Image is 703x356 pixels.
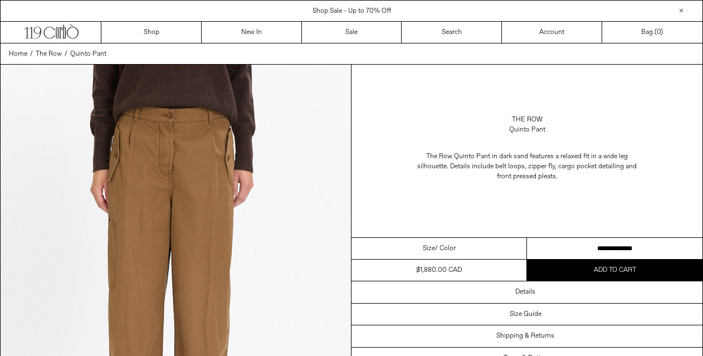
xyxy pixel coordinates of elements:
[510,310,541,318] h3: Size Guide
[65,49,67,59] span: /
[101,22,202,43] a: Shop
[509,125,545,135] div: Quinto Pant
[416,265,462,275] div: $1,880.00 CAD
[70,49,106,59] a: Quinto Pant
[36,50,62,58] span: The Row
[9,50,27,58] span: Home
[657,28,661,37] span: 0
[9,49,27,59] a: Home
[202,22,302,43] a: New In
[496,332,554,340] h3: Shipping & Returns
[416,146,638,187] p: The Row Quinto Pant in dark sand features a relaxed fit in a wide leg silhouette. Details include...
[313,7,391,16] a: Shop Sale - Up to 70% Off
[515,288,535,296] h3: Details
[70,50,106,58] span: Quinto Pant
[36,49,62,59] a: The Row
[527,260,702,281] button: Add to cart
[435,243,456,253] span: / Color
[502,22,602,43] a: Account
[302,22,402,43] a: Sale
[594,266,636,275] span: Add to cart
[402,22,502,43] a: Search
[423,243,435,253] span: Size
[30,49,33,59] span: /
[657,27,663,37] span: )
[512,115,543,125] a: The Row
[602,22,702,43] a: Bag ()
